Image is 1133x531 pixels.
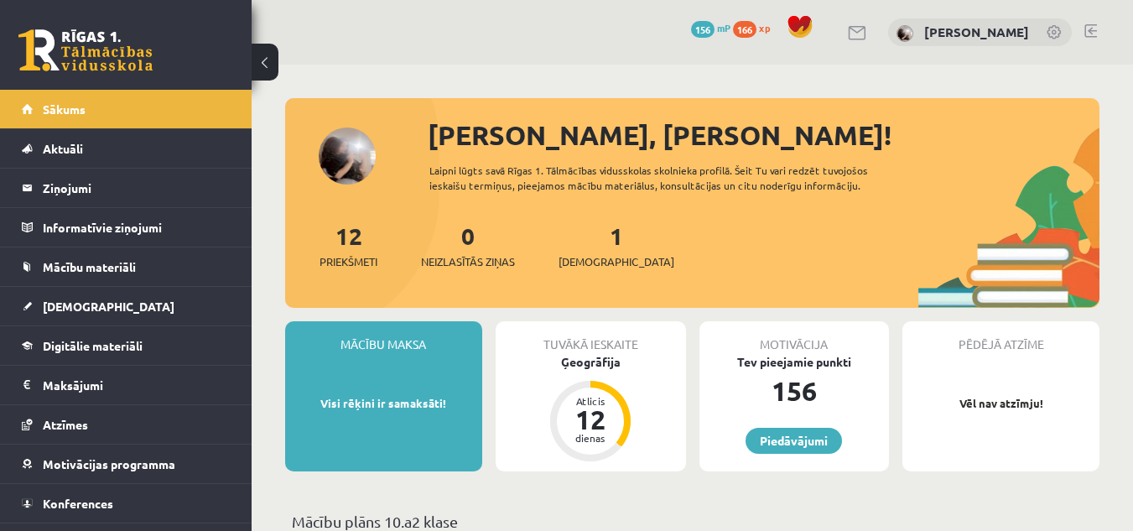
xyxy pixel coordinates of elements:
a: Ziņojumi [22,169,231,207]
legend: Ziņojumi [43,169,231,207]
legend: Maksājumi [43,366,231,404]
a: Digitālie materiāli [22,326,231,365]
span: Motivācijas programma [43,456,175,471]
a: 12Priekšmeti [320,221,377,270]
a: [PERSON_NAME] [924,23,1029,40]
p: Vēl nav atzīmju! [911,395,1091,412]
div: Tev pieejamie punkti [699,353,890,371]
span: Mācību materiāli [43,259,136,274]
a: Maksājumi [22,366,231,404]
span: [DEMOGRAPHIC_DATA] [43,299,174,314]
a: Piedāvājumi [746,428,842,454]
div: Pēdējā atzīme [902,321,1099,353]
span: [DEMOGRAPHIC_DATA] [559,253,674,270]
a: Konferences [22,484,231,523]
a: Informatīvie ziņojumi [22,208,231,247]
a: 156 mP [691,21,730,34]
div: Atlicis [565,396,616,406]
div: Laipni lūgts savā Rīgas 1. Tālmācības vidusskolas skolnieka profilā. Šeit Tu vari redzēt tuvojošo... [429,163,918,193]
div: Tuvākā ieskaite [496,321,686,353]
span: mP [717,21,730,34]
div: Mācību maksa [285,321,482,353]
a: Sākums [22,90,231,128]
legend: Informatīvie ziņojumi [43,208,231,247]
a: Ģeogrāfija Atlicis 12 dienas [496,353,686,464]
span: Priekšmeti [320,253,377,270]
span: Aktuāli [43,141,83,156]
span: 166 [733,21,756,38]
a: Atzīmes [22,405,231,444]
p: Visi rēķini ir samaksāti! [294,395,474,412]
a: [DEMOGRAPHIC_DATA] [22,287,231,325]
div: Motivācija [699,321,890,353]
img: Nadīna Šperberga [897,25,913,42]
span: Digitālie materiāli [43,338,143,353]
span: Sākums [43,102,86,117]
span: Atzīmes [43,417,88,432]
span: Neizlasītās ziņas [421,253,515,270]
a: Motivācijas programma [22,445,231,483]
div: 156 [699,371,890,411]
span: 156 [691,21,715,38]
span: Konferences [43,496,113,511]
a: Mācību materiāli [22,247,231,286]
a: 0Neizlasītās ziņas [421,221,515,270]
a: 1[DEMOGRAPHIC_DATA] [559,221,674,270]
div: [PERSON_NAME], [PERSON_NAME]! [428,115,1099,155]
div: dienas [565,433,616,443]
div: Ģeogrāfija [496,353,686,371]
div: 12 [565,406,616,433]
a: Rīgas 1. Tālmācības vidusskola [18,29,153,71]
span: xp [759,21,770,34]
a: Aktuāli [22,129,231,168]
a: 166 xp [733,21,778,34]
